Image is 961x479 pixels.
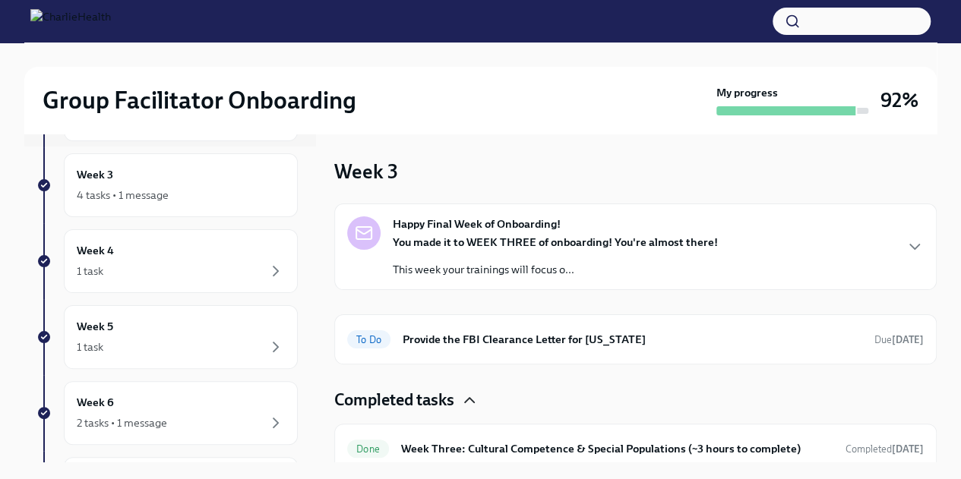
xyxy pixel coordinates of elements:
a: Week 51 task [36,305,298,369]
a: Week 62 tasks • 1 message [36,381,298,445]
div: 1 task [77,339,103,355]
h3: Week 3 [334,158,398,185]
h6: Week 6 [77,394,114,411]
span: July 22nd, 2025 23:25 [846,442,924,456]
h6: Week Three: Cultural Competence & Special Populations (~3 hours to complete) [401,440,833,457]
h6: Week 5 [77,318,113,335]
p: This week your trainings will focus o... [393,262,718,277]
span: Done [347,443,389,455]
a: Week 41 task [36,229,298,293]
strong: You made it to WEEK THREE of onboarding! You're almost there! [393,235,718,249]
div: 1 task [77,263,103,279]
h4: Completed tasks [334,389,454,411]
a: Week 34 tasks • 1 message [36,153,298,217]
div: Completed tasks [334,389,937,411]
h2: Group Facilitator Onboarding [43,85,356,115]
strong: My progress [716,85,778,100]
a: To DoProvide the FBI Clearance Letter for [US_STATE]Due[DATE] [347,327,924,351]
h6: Provide the FBI Clearance Letter for [US_STATE] [403,331,862,348]
strong: [DATE] [892,334,924,345]
div: 4 tasks • 1 message [77,188,169,203]
h6: Week 3 [77,166,113,183]
div: 2 tasks • 1 message [77,415,167,430]
strong: [DATE] [892,443,924,455]
span: To Do [347,334,390,345]
h6: Week 4 [77,242,114,259]
span: Due [874,334,924,345]
h3: 92% [880,87,918,114]
span: Completed [846,443,924,455]
a: DoneWeek Three: Cultural Competence & Special Populations (~3 hours to complete)Completed[DATE] [347,436,924,461]
strong: Happy Final Week of Onboarding! [393,216,561,232]
img: CharlieHealth [30,9,111,33]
